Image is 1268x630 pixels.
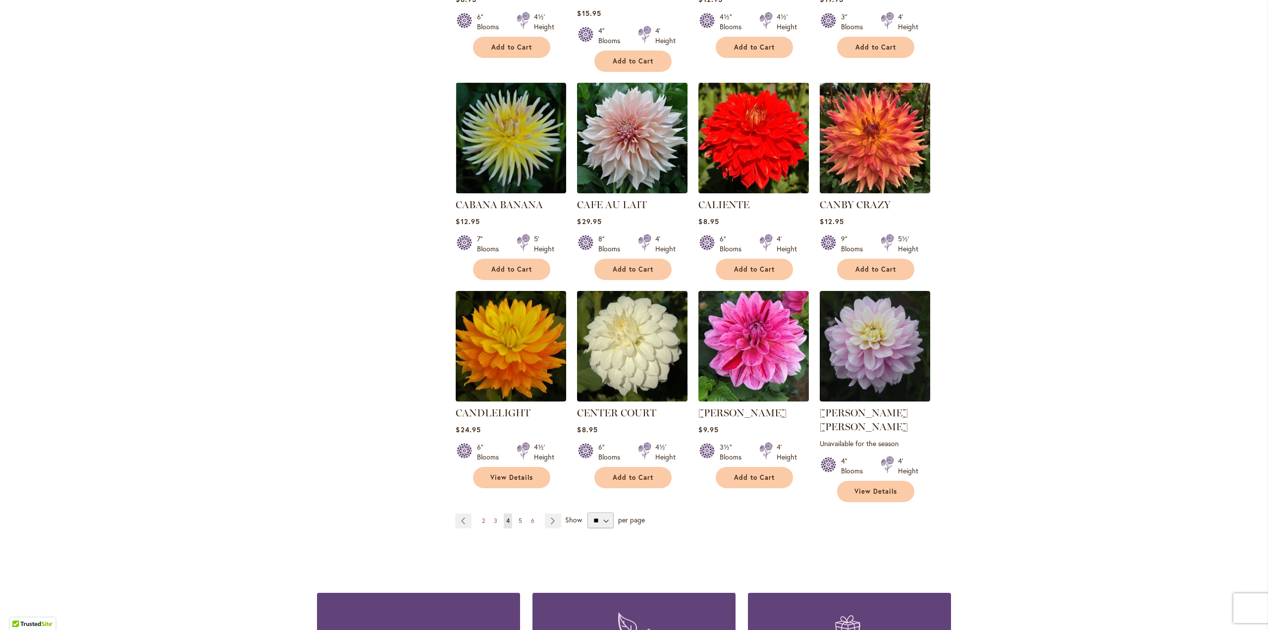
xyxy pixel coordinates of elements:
[456,425,480,434] span: $24.95
[594,51,672,72] button: Add to Cart
[837,37,914,58] button: Add to Cart
[855,43,896,52] span: Add to Cart
[577,83,687,193] img: Café Au Lait
[720,234,747,254] div: 6" Blooms
[734,473,775,482] span: Add to Cart
[577,186,687,195] a: Café Au Lait
[577,407,656,419] a: CENTER COURT
[479,514,487,528] a: 2
[456,217,479,226] span: $12.95
[655,234,676,254] div: 4' Height
[519,517,522,524] span: 5
[577,394,687,403] a: CENTER COURT
[528,514,537,528] a: 6
[506,517,510,524] span: 4
[734,43,775,52] span: Add to Cart
[456,83,566,193] img: CABANA BANANA
[613,265,653,274] span: Add to Cart
[577,425,597,434] span: $8.95
[598,442,626,462] div: 6" Blooms
[837,259,914,280] button: Add to Cart
[473,467,550,488] a: View Details
[820,439,930,448] p: Unavailable for the season
[491,514,500,528] a: 3
[841,456,869,476] div: 4" Blooms
[720,442,747,462] div: 3½" Blooms
[490,473,533,482] span: View Details
[698,186,809,195] a: CALIENTE
[456,186,566,195] a: CABANA BANANA
[594,467,672,488] button: Add to Cart
[473,37,550,58] button: Add to Cart
[613,57,653,65] span: Add to Cart
[698,83,809,193] img: CALIENTE
[777,12,797,32] div: 4½' Height
[734,265,775,274] span: Add to Cart
[820,291,930,401] img: CHARLOTTE MAE
[777,442,797,462] div: 4' Height
[820,217,844,226] span: $12.95
[854,487,897,496] span: View Details
[716,467,793,488] button: Add to Cart
[577,199,647,211] a: CAFE AU LAIT
[477,234,505,254] div: 7" Blooms
[618,515,645,524] span: per page
[473,259,550,280] button: Add to Cart
[820,394,930,403] a: CHARLOTTE MAE
[820,199,891,211] a: CANBY CRAZY
[491,265,532,274] span: Add to Cart
[482,517,485,524] span: 2
[494,517,497,524] span: 3
[698,407,787,419] a: [PERSON_NAME]
[898,234,918,254] div: 5½' Height
[577,291,687,401] img: CENTER COURT
[477,12,505,32] div: 6" Blooms
[577,217,601,226] span: $29.95
[855,265,896,274] span: Add to Cart
[613,473,653,482] span: Add to Cart
[841,12,869,32] div: 3" Blooms
[456,394,566,403] a: CANDLELIGHT
[456,199,543,211] a: CABANA BANANA
[577,8,601,18] span: $15.95
[594,259,672,280] button: Add to Cart
[898,12,918,32] div: 4' Height
[837,481,914,502] a: View Details
[598,26,626,46] div: 4" Blooms
[698,199,749,211] a: CALIENTE
[534,234,554,254] div: 5' Height
[820,83,930,193] img: Canby Crazy
[598,234,626,254] div: 8" Blooms
[898,456,918,476] div: 4' Height
[477,442,505,462] div: 6" Blooms
[516,514,525,528] a: 5
[820,186,930,195] a: Canby Crazy
[456,407,530,419] a: CANDLELIGHT
[841,234,869,254] div: 9" Blooms
[456,291,566,401] img: CANDLELIGHT
[655,26,676,46] div: 4' Height
[534,442,554,462] div: 4½' Height
[820,407,908,433] a: [PERSON_NAME] [PERSON_NAME]
[655,442,676,462] div: 4½' Height
[698,291,809,401] img: CHA CHING
[716,259,793,280] button: Add to Cart
[716,37,793,58] button: Add to Cart
[698,394,809,403] a: CHA CHING
[698,425,718,434] span: $9.95
[720,12,747,32] div: 4½" Blooms
[491,43,532,52] span: Add to Cart
[7,595,35,623] iframe: Launch Accessibility Center
[777,234,797,254] div: 4' Height
[534,12,554,32] div: 4½' Height
[531,517,534,524] span: 6
[698,217,719,226] span: $8.95
[565,515,582,524] span: Show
